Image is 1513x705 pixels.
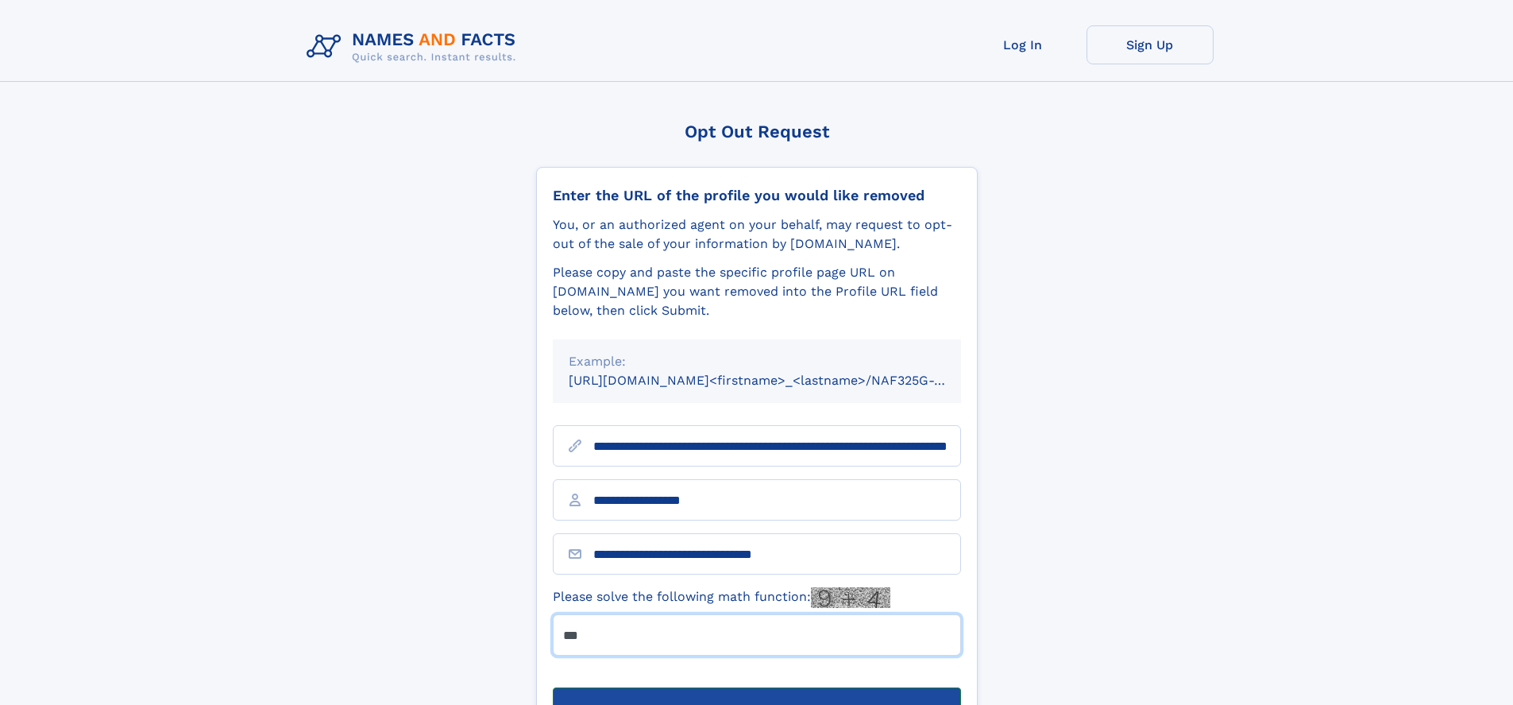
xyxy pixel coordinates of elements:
[569,352,945,371] div: Example:
[536,122,978,141] div: Opt Out Request
[553,263,961,320] div: Please copy and paste the specific profile page URL on [DOMAIN_NAME] you want removed into the Pr...
[553,215,961,254] div: You, or an authorized agent on your behalf, may request to opt-out of the sale of your informatio...
[959,25,1087,64] a: Log In
[1087,25,1214,64] a: Sign Up
[553,187,961,204] div: Enter the URL of the profile you would like removed
[569,373,991,388] small: [URL][DOMAIN_NAME]<firstname>_<lastname>/NAF325G-xxxxxxxx
[553,587,890,608] label: Please solve the following math function:
[300,25,529,68] img: Logo Names and Facts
